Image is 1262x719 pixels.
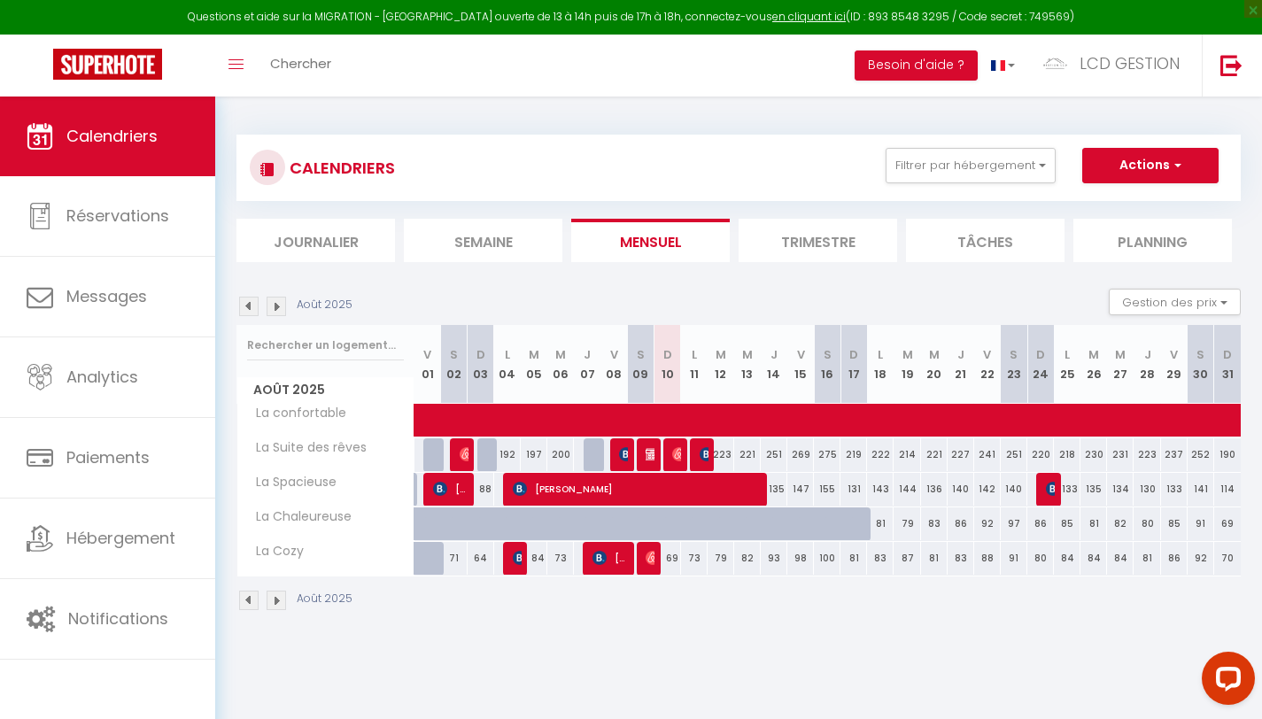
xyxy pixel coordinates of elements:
li: Planning [1073,219,1232,262]
a: ... LCD GESTION [1028,35,1202,97]
div: 223 [708,438,734,471]
th: 19 [894,325,920,404]
div: 73 [681,542,708,575]
div: 98 [787,542,814,575]
abbr: J [957,346,964,363]
abbr: L [1065,346,1070,363]
th: 12 [708,325,734,404]
abbr: L [505,346,510,363]
th: 05 [521,325,547,404]
img: logout [1220,54,1243,76]
div: 73 [547,542,574,575]
div: 252 [1188,438,1214,471]
th: 20 [921,325,948,404]
div: 85 [1054,507,1080,540]
abbr: M [929,346,940,363]
th: 30 [1188,325,1214,404]
div: 134 [1107,473,1134,506]
span: Notifications [68,607,168,630]
th: 16 [814,325,840,404]
abbr: V [610,346,618,363]
abbr: V [1170,346,1178,363]
th: 14 [761,325,787,404]
div: 251 [1001,438,1027,471]
div: 143 [867,473,894,506]
th: 26 [1080,325,1107,404]
th: 22 [974,325,1001,404]
th: 09 [627,325,654,404]
abbr: M [742,346,753,363]
abbr: S [1196,346,1204,363]
th: 13 [734,325,761,404]
th: 23 [1001,325,1027,404]
div: 81 [867,507,894,540]
th: 31 [1214,325,1241,404]
th: 08 [600,325,627,404]
div: 251 [761,438,787,471]
th: 11 [681,325,708,404]
abbr: S [824,346,832,363]
div: 135 [1080,473,1107,506]
div: 81 [840,542,867,575]
div: 64 [468,542,494,575]
div: 70 [1214,542,1241,575]
abbr: V [983,346,991,363]
div: 227 [948,438,974,471]
div: 83 [948,542,974,575]
button: Gestion des prix [1109,289,1241,315]
div: 83 [867,542,894,575]
abbr: D [849,346,858,363]
span: Hébergement [66,527,175,549]
div: 133 [1161,473,1188,506]
abbr: M [529,346,539,363]
div: 86 [1161,542,1188,575]
li: Mensuel [571,219,730,262]
th: 01 [414,325,441,404]
span: [PERSON_NAME] [592,541,628,575]
th: 28 [1134,325,1160,404]
div: 155 [814,473,840,506]
div: 140 [1001,473,1027,506]
div: 69 [1214,507,1241,540]
li: Semaine [404,219,562,262]
th: 10 [654,325,680,404]
span: Fabrice Claire [700,437,708,471]
span: Calendriers [66,125,158,147]
div: 91 [1188,507,1214,540]
th: 04 [494,325,521,404]
span: La Suite des rêves [240,438,371,458]
div: 79 [894,507,920,540]
div: 88 [974,542,1001,575]
div: 218 [1054,438,1080,471]
div: 190 [1214,438,1241,471]
div: 114 [1214,473,1241,506]
div: 136 [921,473,948,506]
span: Paiements [66,446,150,468]
span: [PERSON_NAME] [646,437,654,471]
h3: CALENDRIERS [285,148,395,188]
div: 237 [1161,438,1188,471]
div: 214 [894,438,920,471]
abbr: V [423,346,431,363]
abbr: S [450,346,458,363]
abbr: L [878,346,883,363]
div: 97 [1001,507,1027,540]
div: 84 [1107,542,1134,575]
div: 219 [840,438,867,471]
th: 27 [1107,325,1134,404]
div: 92 [974,507,1001,540]
div: 79 [708,542,734,575]
div: 80 [1027,542,1054,575]
span: Analytics [66,366,138,388]
th: 03 [468,325,494,404]
div: 88 [468,473,494,506]
span: [PERSON_NAME] [1046,472,1055,506]
button: Besoin d'aide ? [855,50,978,81]
div: 221 [921,438,948,471]
span: La Spacieuse [240,473,341,492]
div: 81 [1080,507,1107,540]
div: 147 [787,473,814,506]
div: 275 [814,438,840,471]
div: 83 [921,507,948,540]
div: 81 [921,542,948,575]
